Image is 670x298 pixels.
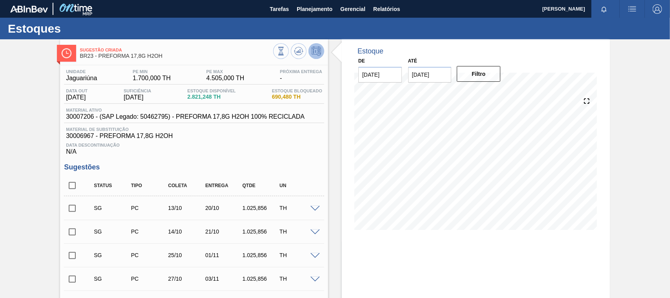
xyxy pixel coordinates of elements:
img: Ícone [62,48,71,58]
span: Data Descontinuação [66,143,322,147]
div: Pedido de Compra [129,276,170,282]
input: dd/mm/yyyy [408,67,452,83]
div: Sugestão Criada [92,276,133,282]
div: Coleta [166,183,207,188]
img: Logout [653,4,662,14]
div: Status [92,183,133,188]
div: Estoque [358,47,383,55]
div: Pedido de Compra [129,228,170,235]
span: Suficiência [124,88,151,93]
span: 30007206 - (SAP Legado: 50462795) - PREFORMA 17,8G H2OH 100% RECICLADA [66,113,305,120]
div: 13/10/2025 [166,205,207,211]
label: De [358,58,365,64]
div: 1.025,856 [241,205,281,211]
span: Estoque Bloqueado [272,88,322,93]
div: 01/11/2025 [203,252,244,258]
span: PE MIN [133,69,171,74]
span: PE MAX [206,69,245,74]
h3: Sugestões [64,163,324,171]
div: Sugestão Criada [92,228,133,235]
input: dd/mm/yyyy [358,67,402,83]
span: Relatórios [373,4,400,14]
div: Sugestão Criada [92,205,133,211]
div: 1.025,856 [241,228,281,235]
span: [DATE] [124,94,151,101]
span: Jaguariúna [66,75,97,82]
label: Até [408,58,417,64]
div: 14/10/2025 [166,228,207,235]
div: TH [277,228,318,235]
div: 27/10/2025 [166,276,207,282]
div: TH [277,252,318,258]
div: TH [277,276,318,282]
button: Desprogramar Estoque [309,43,324,59]
button: Atualizar Gráfico [291,43,307,59]
div: 20/10/2025 [203,205,244,211]
div: Entrega [203,183,244,188]
div: 25/10/2025 [166,252,207,258]
span: Sugestão Criada [80,48,273,52]
span: BR23 - PREFORMA 17,8G H2OH [80,53,273,59]
span: Material de Substituição [66,127,322,132]
span: Material ativo [66,108,305,112]
img: TNhmsLtSVTkK8tSr43FrP2fwEKptu5GPRR3wAAAABJRU5ErkJggg== [10,6,48,13]
span: Próxima Entrega [280,69,322,74]
button: Visão Geral dos Estoques [273,43,289,59]
div: 1.025,856 [241,252,281,258]
div: 21/10/2025 [203,228,244,235]
div: Sugestão Criada [92,252,133,258]
button: Notificações [591,4,617,15]
span: Tarefas [270,4,289,14]
span: 690,480 TH [272,94,322,100]
span: 1.700,000 TH [133,75,171,82]
span: Data out [66,88,88,93]
div: Pedido de Compra [129,205,170,211]
div: - [278,69,324,82]
span: Planejamento [297,4,332,14]
span: 30006967 - PREFORMA 17,8G H2OH [66,132,322,140]
div: 03/11/2025 [203,276,244,282]
span: [DATE] [66,94,88,101]
div: Qtde [241,183,281,188]
div: N/A [64,140,324,155]
span: Unidade [66,69,97,74]
div: UN [277,183,318,188]
span: 2.821,248 TH [187,94,236,100]
div: Tipo [129,183,170,188]
span: 4.505,000 TH [206,75,245,82]
h1: Estoques [8,24,147,33]
div: TH [277,205,318,211]
button: Filtro [457,66,500,82]
span: Gerencial [340,4,365,14]
div: 1.025,856 [241,276,281,282]
span: Estoque Disponível [187,88,236,93]
div: Pedido de Compra [129,252,170,258]
img: userActions [628,4,637,14]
